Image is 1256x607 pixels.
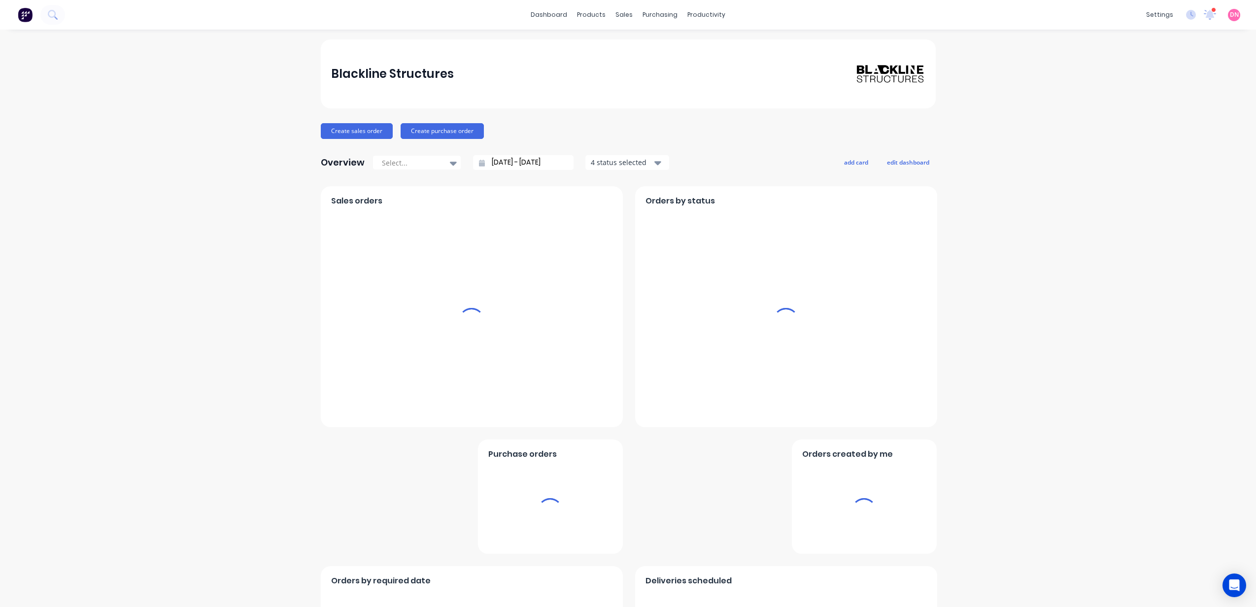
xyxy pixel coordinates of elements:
[881,156,936,169] button: edit dashboard
[488,448,557,460] span: Purchase orders
[645,575,732,587] span: Deliveries scheduled
[572,7,611,22] div: products
[611,7,638,22] div: sales
[18,7,33,22] img: Factory
[331,64,454,84] div: Blackline Structures
[1222,573,1246,597] div: Open Intercom Messenger
[638,7,682,22] div: purchasing
[802,448,893,460] span: Orders created by me
[331,575,431,587] span: Orders by required date
[321,123,393,139] button: Create sales order
[1230,10,1239,19] span: DN
[331,195,382,207] span: Sales orders
[526,7,572,22] a: dashboard
[1141,7,1178,22] div: settings
[838,156,875,169] button: add card
[585,155,669,170] button: 4 status selected
[401,123,484,139] button: Create purchase order
[591,157,653,168] div: 4 status selected
[682,7,730,22] div: productivity
[321,153,365,172] div: Overview
[645,195,715,207] span: Orders by status
[856,64,925,84] img: Blackline Structures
